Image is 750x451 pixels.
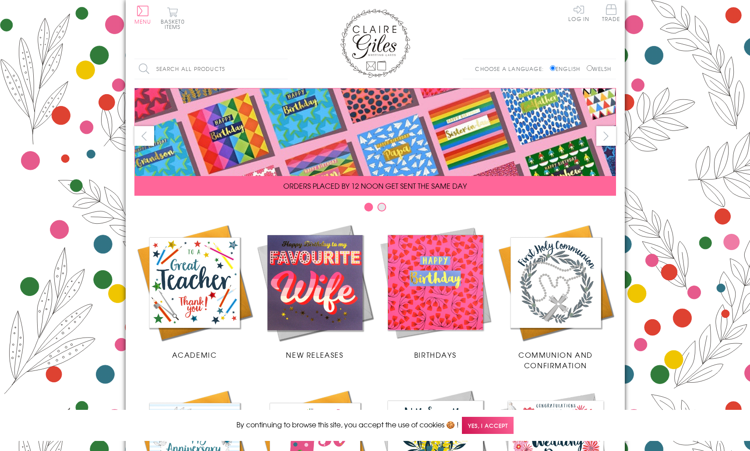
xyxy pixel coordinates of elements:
[377,203,386,211] button: Carousel Page 2
[283,180,467,191] span: ORDERS PLACED BY 12 NOON GET SENT THE SAME DAY
[550,65,556,71] input: English
[462,417,514,434] span: Yes, I accept
[364,203,373,211] button: Carousel Page 1 (Current Slide)
[165,18,185,31] span: 0 items
[172,349,217,360] span: Academic
[340,9,410,78] img: Claire Giles Greetings Cards
[496,222,616,370] a: Communion and Confirmation
[475,65,548,73] p: Choose a language:
[255,222,375,360] a: New Releases
[134,202,616,216] div: Carousel Pagination
[602,4,620,23] a: Trade
[596,126,616,146] button: next
[134,126,154,146] button: prev
[134,59,288,79] input: Search all products
[518,349,593,370] span: Communion and Confirmation
[286,349,343,360] span: New Releases
[602,4,620,21] span: Trade
[161,7,185,29] button: Basket0 items
[550,65,585,73] label: English
[134,222,255,360] a: Academic
[375,222,496,360] a: Birthdays
[587,65,592,71] input: Welsh
[414,349,456,360] span: Birthdays
[279,59,288,79] input: Search
[134,18,151,25] span: Menu
[568,4,589,21] a: Log In
[134,6,151,24] button: Menu
[587,65,612,73] label: Welsh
